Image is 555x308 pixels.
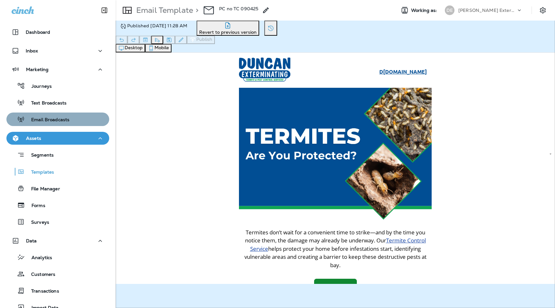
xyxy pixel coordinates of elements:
[6,284,109,297] button: Transactions
[219,6,258,14] div: PC no TC 090425
[6,215,109,229] button: Surveys
[264,15,311,22] span: D
[25,117,69,123] p: Email Broadcasts
[6,165,109,178] button: Templates
[25,169,54,176] p: Templates
[6,148,109,162] button: Segments
[26,67,48,72] p: Marketing
[135,184,310,200] a: Termite Control Service
[26,238,37,243] p: Data
[123,3,175,29] img: Duncan-Logo-2.png
[6,113,109,126] button: Email Broadcasts
[6,26,109,39] button: Dashboard
[25,84,52,90] p: Journeys
[193,5,198,15] p: >
[25,152,54,159] p: Segments
[95,4,113,17] button: Collapse Sidebar
[25,272,55,278] p: Customers
[445,5,454,15] div: DE
[25,203,45,209] p: Forms
[268,15,311,22] a: [DOMAIN_NAME]
[537,5,549,16] button: Settings
[198,226,241,243] a: Learn More
[25,186,60,192] p: File Manager
[129,176,311,216] span: Termites don’t wait for a convenient time to strike—and by the time you notice them, the damage m...
[26,30,50,35] p: Dashboard
[6,63,109,76] button: Marketing
[134,5,193,15] p: Email Template
[6,234,109,247] button: Data
[6,250,109,264] button: Analytics
[6,96,109,109] button: Text Broadcasts
[123,35,316,168] img: Duncan-Sept-Header_edited_2dddd908-7cbf-4c4c-b59e-68d8b3058e8c.jpg
[6,132,109,145] button: Assets
[219,6,258,11] p: PC no TC 090425
[25,100,66,106] p: Text Broadcasts
[26,48,38,53] p: Inbox
[6,79,109,93] button: Journeys
[205,231,235,238] span: Learn More
[6,44,109,57] button: Inbox
[411,8,438,13] span: Working as:
[458,8,516,13] p: [PERSON_NAME] Exterminating
[25,288,59,294] p: Transactions
[25,255,52,261] p: Analytics
[6,182,109,195] button: File Manager
[25,220,49,226] p: Surveys
[26,136,41,141] p: Assets
[6,198,109,212] button: Forms
[6,267,109,281] button: Customers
